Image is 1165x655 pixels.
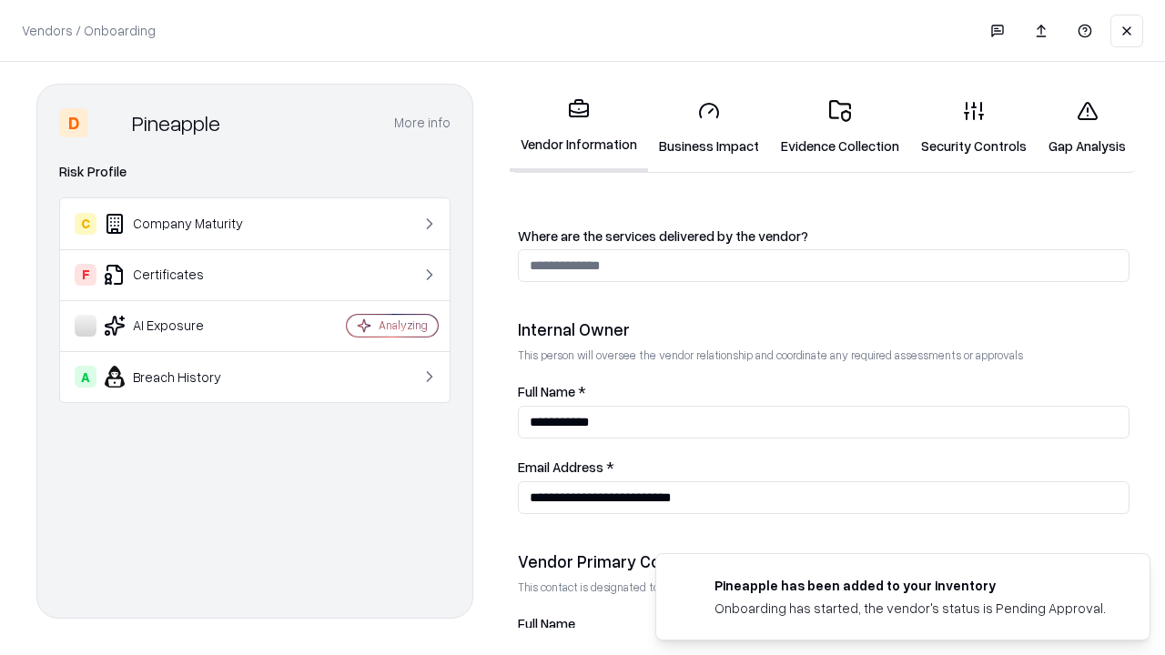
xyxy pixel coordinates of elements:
[518,229,1130,243] label: Where are the services delivered by the vendor?
[518,550,1130,572] div: Vendor Primary Contact
[1038,86,1137,170] a: Gap Analysis
[910,86,1038,170] a: Security Controls
[75,315,292,337] div: AI Exposure
[518,617,1130,630] label: Full Name
[518,348,1130,363] p: This person will oversee the vendor relationship and coordinate any required assessments or appro...
[678,576,700,598] img: pineappleenergy.com
[96,108,125,137] img: Pineapple
[132,108,220,137] div: Pineapple
[75,366,96,388] div: A
[75,264,96,286] div: F
[75,213,292,235] div: Company Maturity
[59,161,451,183] div: Risk Profile
[510,84,648,172] a: Vendor Information
[379,317,428,333] div: Analyzing
[714,576,1106,595] div: Pineapple has been added to your inventory
[22,21,156,40] p: Vendors / Onboarding
[648,86,770,170] a: Business Impact
[518,579,1130,595] p: This contact is designated to receive the assessment request from Shift
[59,108,88,137] div: D
[75,366,292,388] div: Breach History
[394,106,451,139] button: More info
[75,264,292,286] div: Certificates
[518,460,1130,474] label: Email Address *
[714,599,1106,618] div: Onboarding has started, the vendor's status is Pending Approval.
[518,385,1130,398] label: Full Name *
[770,86,910,170] a: Evidence Collection
[75,213,96,235] div: C
[518,318,1130,340] div: Internal Owner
